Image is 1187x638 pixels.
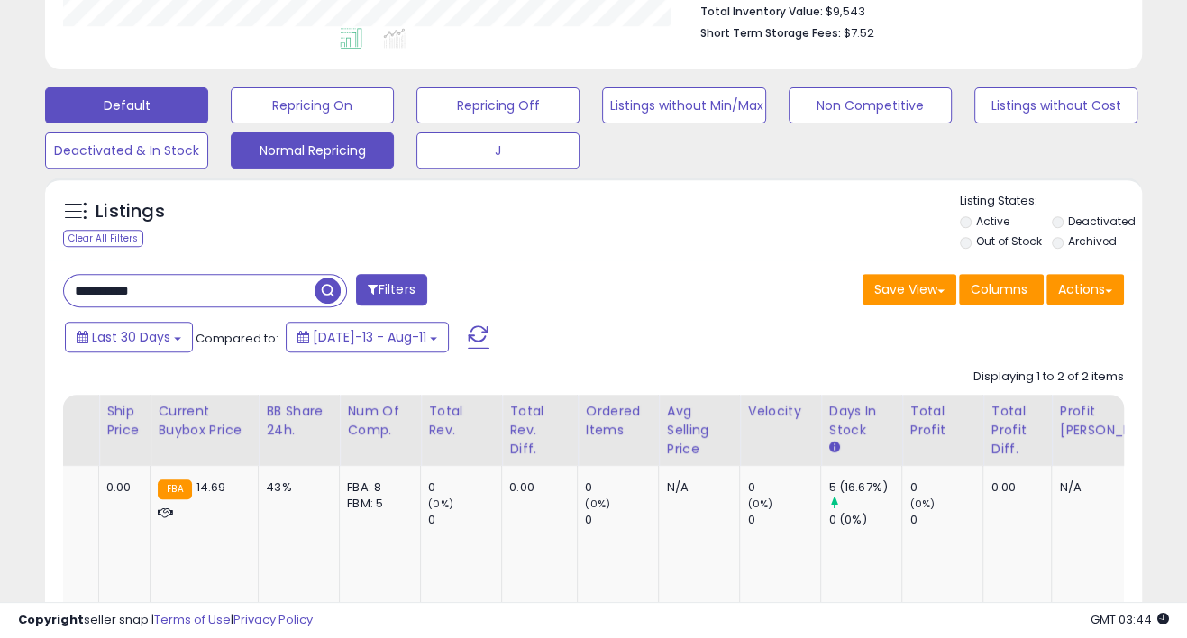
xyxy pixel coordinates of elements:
[266,479,325,496] div: 43%
[991,402,1044,459] div: Total Profit Diff.
[45,87,208,123] button: Default
[747,479,820,496] div: 0
[266,402,332,440] div: BB Share 24h.
[154,611,231,628] a: Terms of Use
[863,274,956,305] button: Save View
[92,328,170,346] span: Last 30 Days
[509,479,563,496] div: 0.00
[959,274,1044,305] button: Columns
[1068,233,1117,249] label: Archived
[158,479,191,499] small: FBA
[971,280,1027,298] span: Columns
[828,402,894,440] div: Days In Stock
[18,611,84,628] strong: Copyright
[700,4,823,19] b: Total Inventory Value:
[1091,611,1169,628] span: 2025-09-11 03:44 GMT
[844,24,874,41] span: $7.52
[347,402,413,440] div: Num of Comp.
[428,479,501,496] div: 0
[231,87,394,123] button: Repricing On
[909,512,982,528] div: 0
[347,479,406,496] div: FBA: 8
[666,479,726,496] div: N/A
[976,214,1009,229] label: Active
[991,479,1037,496] div: 0.00
[585,497,610,511] small: (0%)
[45,132,208,169] button: Deactivated & In Stock
[960,193,1142,210] p: Listing States:
[973,369,1124,386] div: Displaying 1 to 2 of 2 items
[416,87,580,123] button: Repricing Off
[1059,479,1160,496] div: N/A
[196,478,226,496] span: 14.69
[909,497,935,511] small: (0%)
[509,402,570,459] div: Total Rev. Diff.
[416,132,580,169] button: J
[356,274,426,305] button: Filters
[106,402,142,440] div: Ship Price
[585,402,651,440] div: Ordered Items
[428,402,494,440] div: Total Rev.
[196,330,278,347] span: Compared to:
[158,402,251,440] div: Current Buybox Price
[602,87,765,123] button: Listings without Min/Max
[909,402,975,440] div: Total Profit
[313,328,426,346] span: [DATE]-13 - Aug-11
[1046,274,1124,305] button: Actions
[428,497,453,511] small: (0%)
[974,87,1137,123] button: Listings without Cost
[233,611,313,628] a: Privacy Policy
[286,322,449,352] button: [DATE]-13 - Aug-11
[585,512,658,528] div: 0
[909,479,982,496] div: 0
[828,440,839,456] small: Days In Stock.
[747,497,772,511] small: (0%)
[747,402,813,421] div: Velocity
[96,199,165,224] h5: Listings
[789,87,952,123] button: Non Competitive
[63,230,143,247] div: Clear All Filters
[700,25,841,41] b: Short Term Storage Fees:
[666,402,732,459] div: Avg Selling Price
[18,612,313,629] div: seller snap | |
[65,322,193,352] button: Last 30 Days
[428,512,501,528] div: 0
[747,512,820,528] div: 0
[231,132,394,169] button: Normal Repricing
[828,512,901,528] div: 0 (0%)
[106,479,136,496] div: 0.00
[347,496,406,512] div: FBM: 5
[976,233,1042,249] label: Out of Stock
[828,479,901,496] div: 5 (16.67%)
[585,479,658,496] div: 0
[1068,214,1136,229] label: Deactivated
[1059,402,1166,440] div: Profit [PERSON_NAME]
